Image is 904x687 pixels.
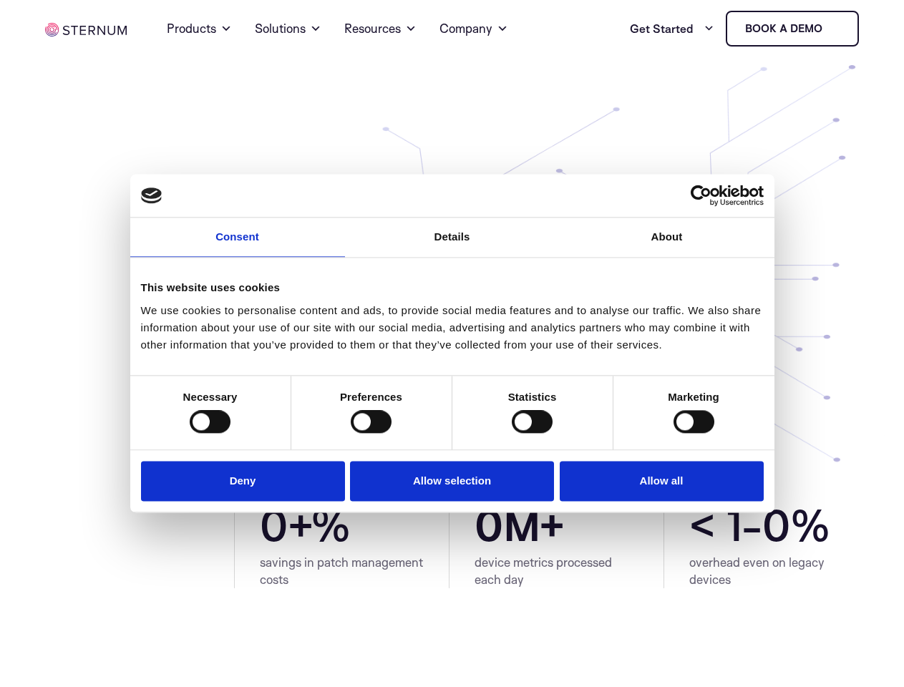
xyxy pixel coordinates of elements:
[475,502,503,548] span: 0
[828,23,840,34] img: sternum iot
[439,3,508,54] a: Company
[689,554,859,588] div: overhead even on legacy devices
[503,502,638,548] span: M+
[260,554,424,588] div: savings in patch management costs
[130,218,345,257] a: Consent
[762,502,790,548] span: 0
[560,218,774,257] a: About
[560,461,764,502] button: Allow all
[630,14,714,43] a: Get Started
[255,3,321,54] a: Solutions
[668,391,719,403] strong: Marketing
[638,185,764,206] a: Usercentrics Cookiebot - opens in a new window
[167,3,232,54] a: Products
[344,3,417,54] a: Resources
[475,554,638,588] div: device metrics processed each day
[689,502,762,548] span: < 1-
[726,11,859,47] a: Book a demo
[350,461,554,502] button: Allow selection
[45,23,127,36] img: sternum iot
[141,279,764,296] div: This website uses cookies
[288,502,424,548] span: +%
[141,461,345,502] button: Deny
[790,502,859,548] span: %
[345,218,560,257] a: Details
[141,302,764,354] div: We use cookies to personalise content and ads, to provide social media features and to analyse ou...
[508,391,557,403] strong: Statistics
[183,391,238,403] strong: Necessary
[141,187,162,203] img: logo
[260,502,288,548] span: 0
[340,391,402,403] strong: Preferences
